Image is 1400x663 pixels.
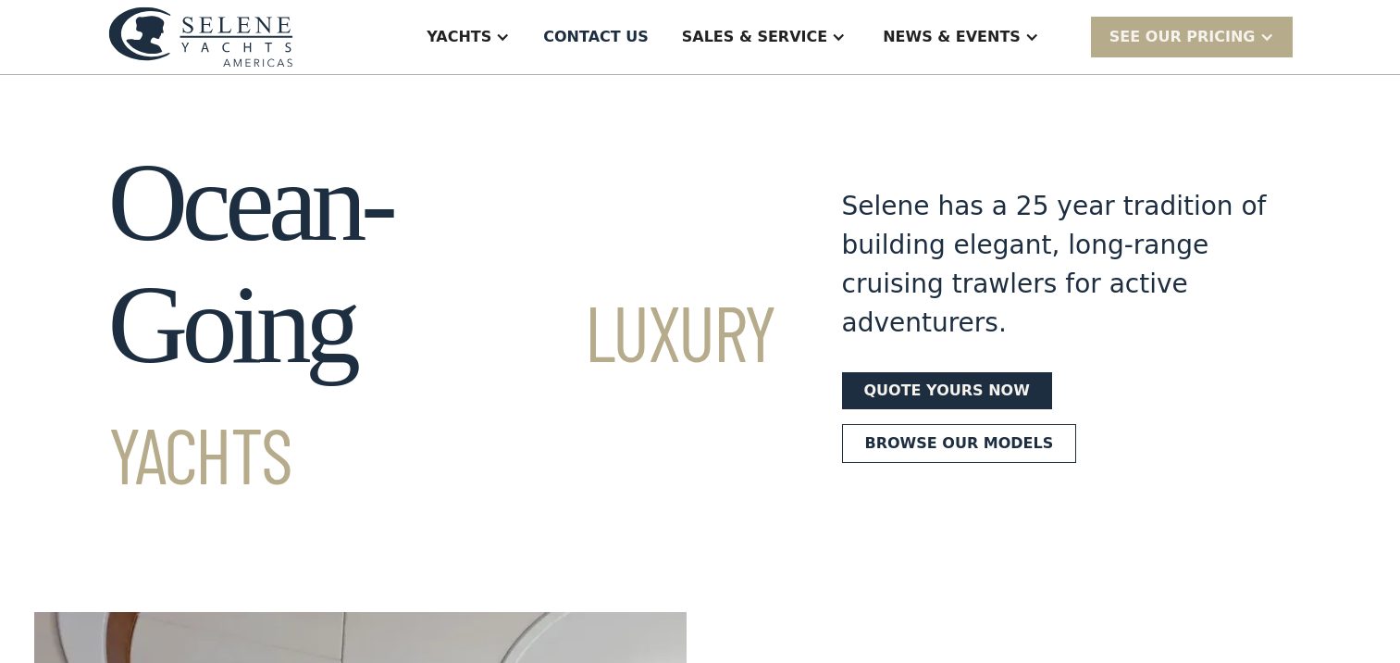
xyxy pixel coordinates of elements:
[108,284,775,500] span: Luxury Yachts
[842,372,1052,409] a: Quote yours now
[543,26,649,48] div: Contact US
[1109,26,1256,48] div: SEE Our Pricing
[427,26,491,48] div: Yachts
[842,187,1268,343] div: Selene has a 25 year tradition of building elegant, long-range cruising trawlers for active adven...
[108,6,293,67] img: logo
[108,142,775,508] h1: Ocean-Going
[842,424,1077,463] a: Browse our models
[682,26,827,48] div: Sales & Service
[1091,17,1293,56] div: SEE Our Pricing
[883,26,1021,48] div: News & EVENTS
